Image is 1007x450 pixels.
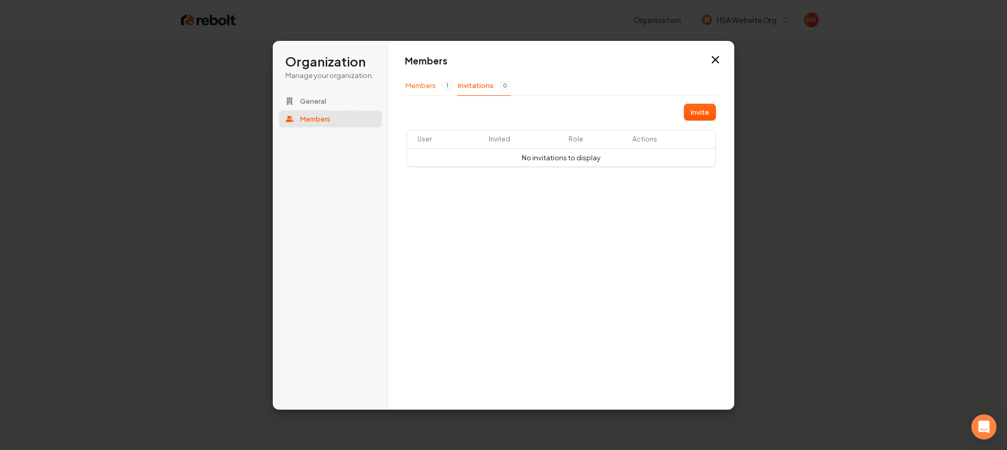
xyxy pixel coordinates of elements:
[279,111,382,127] button: Members
[442,81,453,90] span: 1
[300,96,326,106] span: General
[405,55,717,68] h1: Members
[300,114,330,124] span: Members
[684,104,715,120] button: Invite
[522,153,601,162] p: No invitations to display
[405,75,453,95] button: Members
[407,130,485,148] th: User
[279,93,382,109] button: General
[285,53,376,70] h1: Organization
[457,75,511,96] button: Invitations
[500,81,510,90] span: 0
[485,130,564,148] th: Invited
[564,130,628,148] th: Role
[628,130,715,148] th: Actions
[285,71,376,80] p: Manage your organization.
